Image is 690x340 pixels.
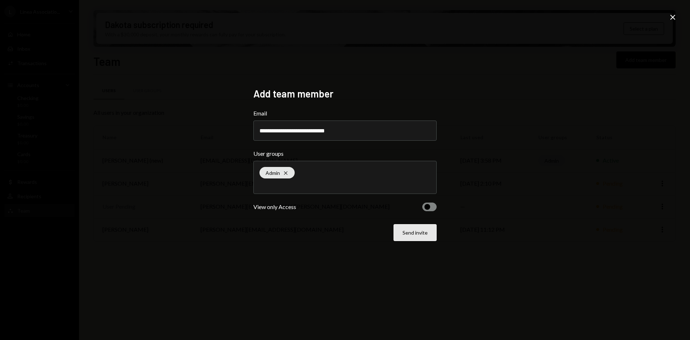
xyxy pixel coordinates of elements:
[394,224,437,241] button: Send invite
[253,87,437,101] h2: Add team member
[259,167,295,178] div: Admin
[253,109,437,118] label: Email
[253,149,437,158] label: User groups
[253,203,296,211] div: View only Access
